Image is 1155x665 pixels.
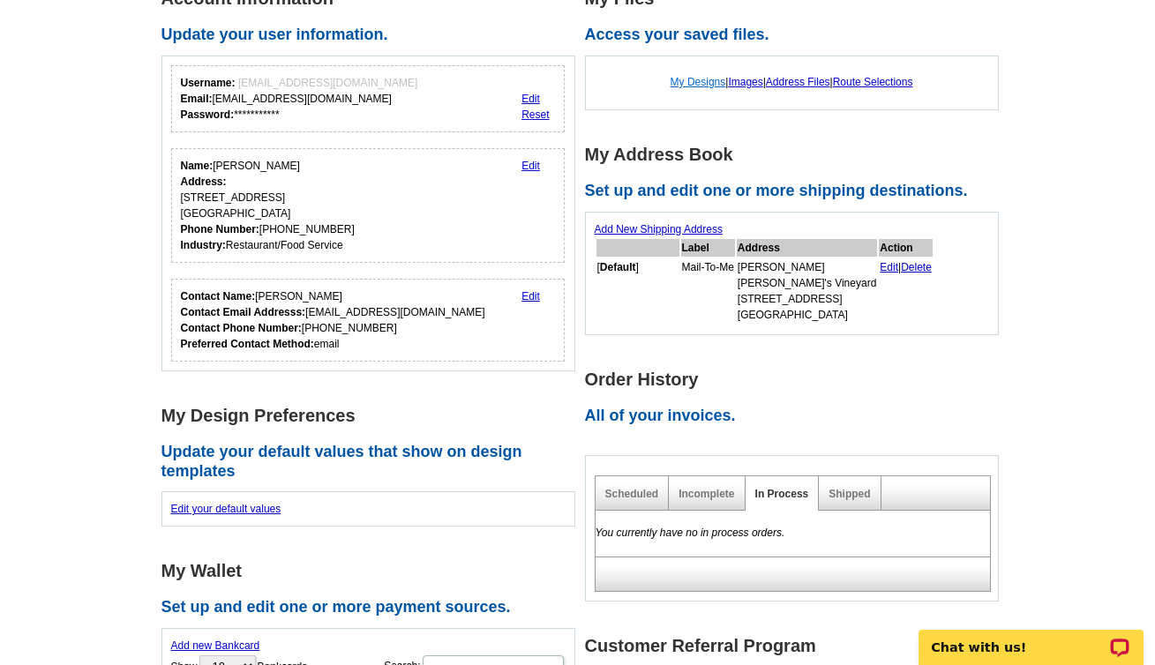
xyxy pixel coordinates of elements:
div: [PERSON_NAME] [EMAIL_ADDRESS][DOMAIN_NAME] [PHONE_NUMBER] email [181,288,485,352]
h2: Access your saved files. [585,26,1009,45]
strong: Contact Phone Number: [181,322,302,334]
div: Who should we contact regarding order issues? [171,279,566,362]
strong: Phone Number: [181,223,259,235]
strong: Address: [181,176,227,188]
h2: Update your default values that show on design templates [161,443,585,481]
a: Incomplete [679,488,734,500]
a: Delete [901,261,932,273]
a: In Process [755,488,809,500]
div: Your login information. [171,65,566,132]
b: Default [600,261,636,273]
strong: Username: [181,77,236,89]
a: Add New Shipping Address [595,223,723,235]
em: You currently have no in process orders. [596,527,785,539]
a: Images [728,76,762,88]
h1: My Wallet [161,562,585,580]
h2: Set up and edit one or more shipping destinations. [585,182,1009,201]
strong: Industry: [181,239,226,251]
h1: My Address Book [585,146,1009,164]
a: Address Files [766,76,830,88]
a: Edit your default values [171,503,281,515]
th: Label [681,239,735,257]
td: [PERSON_NAME] [PERSON_NAME]'s Vineyard [STREET_ADDRESS] [GEOGRAPHIC_DATA] [737,258,877,324]
a: Edit [521,290,540,303]
th: Action [879,239,933,257]
td: Mail-To-Me [681,258,735,324]
h2: Update your user information. [161,26,585,45]
th: Address [737,239,877,257]
div: | | | [595,65,989,99]
a: Edit [880,261,898,273]
strong: Contact Name: [181,290,256,303]
span: [EMAIL_ADDRESS][DOMAIN_NAME] [238,77,417,89]
h2: Set up and edit one or more payment sources. [161,598,585,617]
strong: Password: [181,108,235,121]
a: Add new Bankcard [171,639,260,652]
h1: Order History [585,370,1009,389]
td: [ ] [596,258,679,324]
div: [PERSON_NAME] [STREET_ADDRESS] [GEOGRAPHIC_DATA] [PHONE_NUMBER] Restaurant/Food Service [181,158,355,253]
a: Edit [521,93,540,105]
a: Scheduled [605,488,659,500]
strong: Name: [181,160,214,172]
a: Route Selections [833,76,913,88]
a: Shipped [829,488,870,500]
strong: Contact Email Addresss: [181,306,306,318]
div: Your personal details. [171,148,566,263]
td: | [879,258,933,324]
h1: Customer Referral Program [585,637,1009,655]
a: My Designs [671,76,726,88]
strong: Email: [181,93,213,105]
a: Reset [521,108,549,121]
h1: My Design Preferences [161,407,585,425]
h2: All of your invoices. [585,407,1009,426]
a: Edit [521,160,540,172]
iframe: LiveChat chat widget [907,609,1155,665]
strong: Preferred Contact Method: [181,338,314,350]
